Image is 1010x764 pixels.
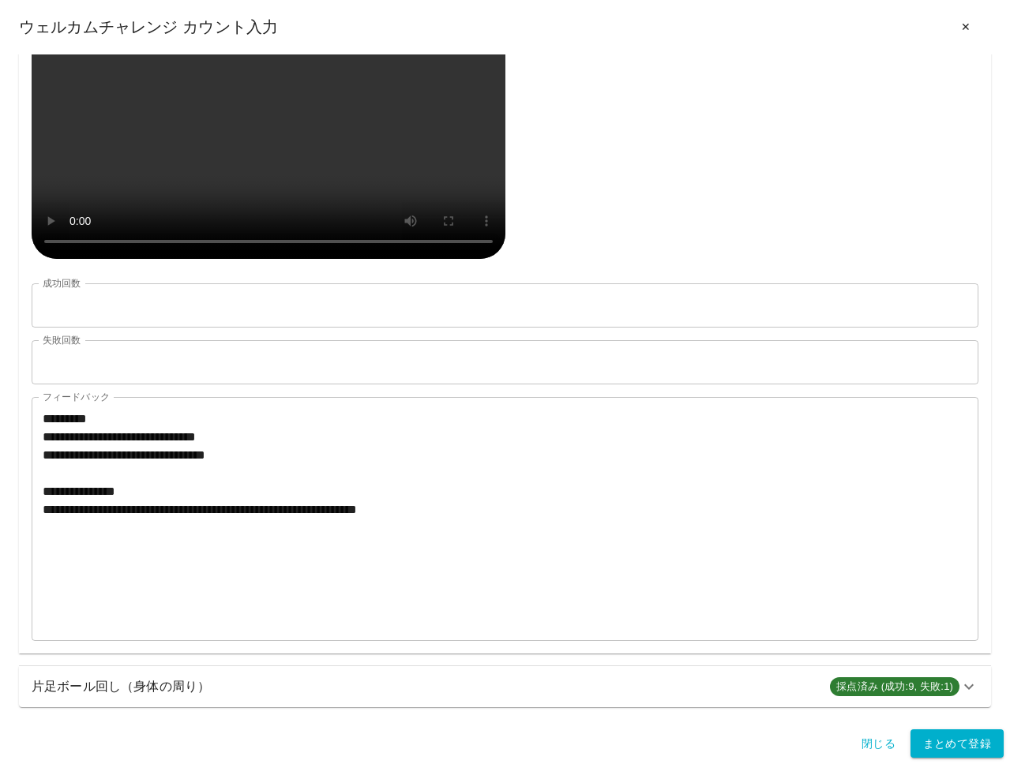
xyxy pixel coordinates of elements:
[32,676,817,698] h6: 片足ボール回し（身体の周り）
[43,390,110,403] label: フィードバック
[19,13,991,42] div: ウェルカムチャレンジ カウント入力
[854,729,904,758] button: 閉じる
[43,333,81,346] label: 失敗回数
[43,276,81,290] label: 成功回数
[830,679,959,695] span: 採点済み (成功:9, 失敗:1)
[19,666,991,707] div: 片足ボール回し（身体の周り）採点済み (成功:9, 失敗:1)
[911,729,1004,758] button: まとめて登録
[941,13,991,42] button: ✕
